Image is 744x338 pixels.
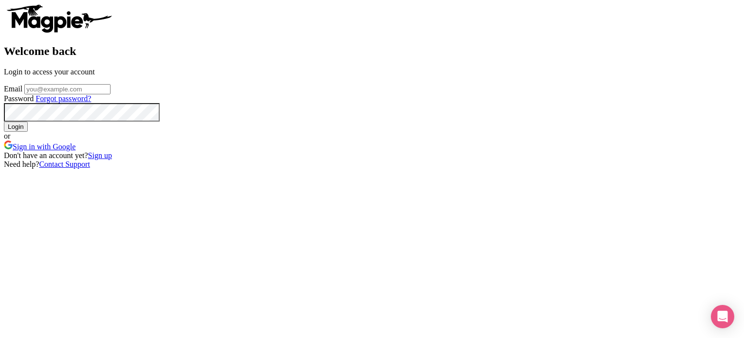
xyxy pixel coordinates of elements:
[4,151,740,169] div: Don't have an account yet? Need help?
[4,68,740,76] p: Login to access your account
[4,4,113,33] img: logo-ab69f6fb50320c5b225c76a69d11143b.png
[4,142,75,151] a: Sign in with Google
[4,85,22,93] label: Email
[4,122,28,132] input: Login
[24,84,111,94] input: you@example.com
[4,94,34,103] label: Password
[39,160,90,168] a: Contact Support
[4,45,740,58] h2: Welcome back
[88,151,112,160] a: Sign up
[4,141,13,149] img: google.svg
[36,94,91,103] a: Forgot password?
[4,132,10,140] span: or
[711,305,734,328] div: Open Intercom Messenger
